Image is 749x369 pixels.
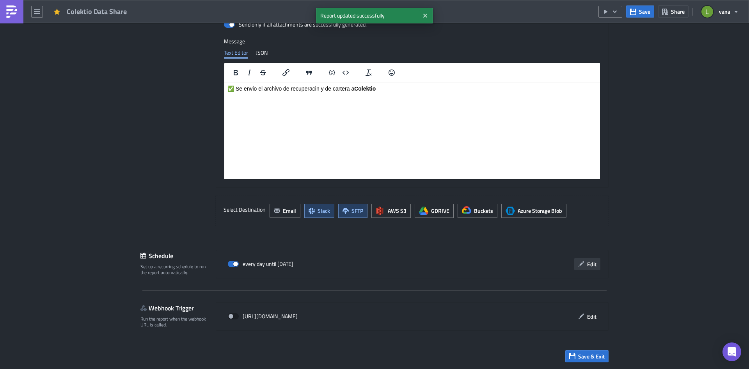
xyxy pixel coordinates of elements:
[224,82,600,179] iframe: Rich Text Area
[639,7,650,16] span: Save
[626,5,654,18] button: Save
[5,5,18,18] img: PushMetrics
[431,207,449,215] span: GDRIVE
[302,67,316,78] button: Blockquote
[243,67,256,78] button: Italic
[722,342,741,361] div: Open Intercom Messenger
[474,207,493,215] span: Buckets
[458,204,497,218] button: Buckets
[325,67,339,78] button: Insert code line
[351,207,363,215] span: SFTP
[574,310,600,323] button: Edit
[239,21,367,28] div: Send only if all attachments are successfully generated.
[574,258,600,270] button: Edit
[719,7,730,16] span: vana
[228,310,298,322] div: [URL][DOMAIN_NAME]
[279,67,293,78] button: Insert/edit link
[224,47,248,59] div: Text Editor
[338,204,367,218] button: SFTP
[701,5,714,18] img: Avatar
[318,207,330,215] span: Slack
[140,316,211,328] div: Run the report when the webhook URL is called.
[506,206,515,216] span: Azure Storage Blob
[371,204,411,218] button: AWS S3
[385,67,398,78] button: Emojis
[140,250,216,262] div: Schedule
[140,264,211,276] div: Set up a recurring schedule to run the report automatically.
[224,204,266,216] label: Select Destination
[228,258,293,270] div: every day until [DATE]
[339,67,352,78] button: Insert code block
[256,67,270,78] button: Strikethrough
[587,312,596,321] span: Edit
[224,38,600,45] label: Message
[501,204,566,218] button: Azure Storage BlobAzure Storage Blob
[518,207,562,215] span: Azure Storage Blob
[256,47,268,59] div: JSON
[283,207,296,215] span: Email
[229,67,242,78] button: Bold
[587,260,596,268] span: Edit
[304,204,334,218] button: Slack
[658,5,689,18] button: Share
[671,7,685,16] span: Share
[388,207,406,215] span: AWS S3
[565,350,609,362] button: Save & Exit
[697,3,743,20] button: vana
[316,8,419,23] span: Report updated successfully
[419,10,431,21] button: Close
[140,302,216,314] div: Webhook Trigger
[67,7,128,16] span: Colektio Data Share
[362,67,375,78] button: Clear formatting
[270,204,300,218] button: Email
[578,352,605,360] span: Save & Exit
[415,204,454,218] button: GDRIVE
